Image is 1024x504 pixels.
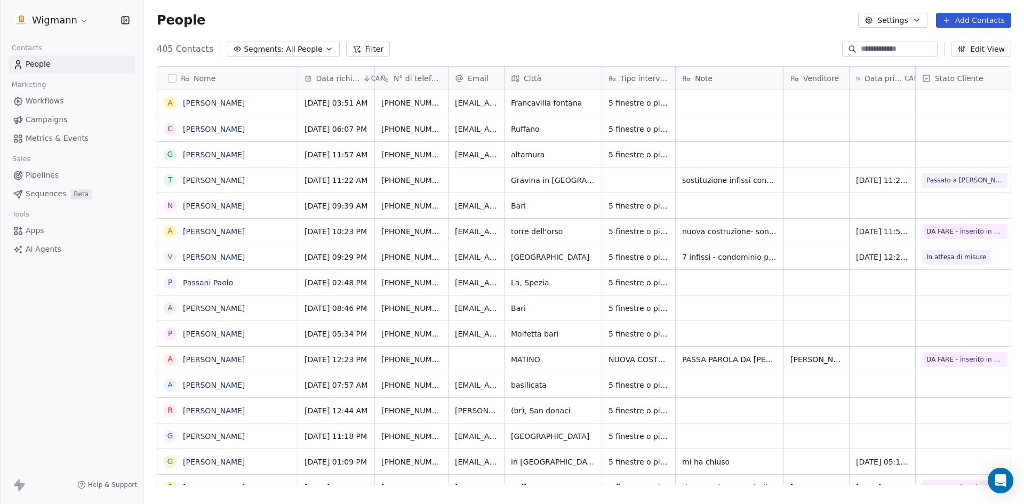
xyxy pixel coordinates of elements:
span: [DATE] 11:22 AM [305,175,368,186]
span: 5 finestre o più di 5 [609,329,669,339]
span: mi ha chiuso [682,457,777,467]
span: MATINO [511,354,595,365]
div: A [167,302,173,314]
span: Ruffano [511,482,595,493]
span: Ruffano [511,124,595,134]
span: CAT [905,74,917,83]
button: Edit View [951,42,1011,57]
span: DA FARE - inserito in cartella [926,482,1003,493]
span: [EMAIL_ADDRESS][DOMAIN_NAME] [455,457,498,467]
span: PASSA PAROLA DA [PERSON_NAME] - MIA CLIENTE- appuntamento [DATE] 20.09 - non ha fretta- a novembr... [682,354,777,365]
span: [PERSON_NAME] [790,354,843,365]
div: G [167,430,173,442]
span: Email [468,73,489,84]
span: altamura [511,149,595,160]
div: C [167,123,173,134]
span: [PHONE_NUMBER] [381,149,442,160]
span: [DATE] 11:52 AM [856,226,909,237]
span: [GEOGRAPHIC_DATA] [511,431,595,442]
span: Data primo contatto [865,73,902,84]
span: In attesa di misure [926,252,986,262]
div: Tipo intervento [602,67,675,90]
a: Passani Paolo [183,278,233,287]
span: [DATE] 09:29 PM [305,252,368,262]
a: [PERSON_NAME] [183,483,245,492]
a: Apps [9,222,135,239]
span: [EMAIL_ADDRESS][DOMAIN_NAME] [455,252,498,262]
span: [PHONE_NUMBER] [381,482,442,493]
span: Data richiesta [316,73,361,84]
span: Campaigns [26,114,67,125]
span: [DATE] 12:21 PM [305,482,368,493]
span: [PHONE_NUMBER] [381,124,442,134]
span: DA FARE - inserito in cartella [926,354,1003,365]
span: (br), San donaci [511,405,595,416]
div: Data richiestaCAT [298,67,374,90]
button: Wigmann [13,11,91,29]
span: [PHONE_NUMBER] [381,457,442,467]
span: 5 finestre o più di 5 [609,252,669,262]
span: [PHONE_NUMBER] [381,329,442,339]
span: [DATE] 05:16 PM [856,457,909,467]
a: Campaigns [9,111,135,129]
span: [DATE] 11:57 AM [305,149,368,160]
span: Help & Support [88,481,137,489]
a: [PERSON_NAME] [183,432,245,441]
span: Bari [511,201,595,211]
a: Workflows [9,92,135,110]
a: Help & Support [77,481,137,489]
span: Tipo intervento [620,73,669,84]
div: Venditore [784,67,849,90]
span: 5 finestre o più di 5 [609,226,669,237]
a: [PERSON_NAME] [183,355,245,364]
span: Francavilla fontana [511,98,595,108]
span: People [157,12,205,28]
div: P [168,277,172,288]
span: [EMAIL_ADDRESS][PERSON_NAME][DOMAIN_NAME] [455,124,498,134]
span: Sales [7,151,35,167]
span: Metrics & Events [26,133,89,144]
span: Pipelines [26,170,59,181]
button: Filter [346,42,390,57]
div: P [168,328,172,339]
span: Workflows [26,95,64,107]
span: Venditore [803,73,839,84]
span: [GEOGRAPHIC_DATA] [511,252,595,262]
span: 5 finestre o più di 5 [609,201,669,211]
span: Nome [194,73,215,84]
span: [EMAIL_ADDRESS][DOMAIN_NAME] [455,226,498,237]
span: [EMAIL_ADDRESS][DOMAIN_NAME] [455,277,498,288]
span: Gravina in [GEOGRAPHIC_DATA] [511,175,595,186]
span: sostituzione infissi condominio 3 piano. ora alluminio verde - vorrebbe pvc bianco eff legno o po... [682,175,777,186]
a: Pipelines [9,166,135,184]
span: Molfetta bari [511,329,595,339]
span: NUOVA COSTRUZIONE - [PERSON_NAME] [DATE] INIZIO IMPIANTI [609,354,669,365]
span: [PHONE_NUMBER] [381,226,442,237]
span: [DATE] 08:46 PM [305,303,368,314]
span: 5 finestre o più di 5 [609,277,669,288]
span: Note [695,73,713,84]
span: 5 finestre o più di 5 [609,405,669,416]
span: AI Agents [26,244,61,255]
span: Apps [26,225,44,236]
span: DA FARE - inserito in cartella [926,226,1003,237]
div: Città [505,67,602,90]
div: S [168,482,173,493]
div: A [167,98,173,109]
span: [PHONE_NUMBER] [381,405,442,416]
span: [DATE] 12:44 AM [305,405,368,416]
span: [EMAIL_ADDRESS][DOMAIN_NAME] [455,149,498,160]
a: [PERSON_NAME] [183,406,245,415]
div: N [167,200,173,211]
span: Wigmann [32,13,77,27]
a: [PERSON_NAME] [183,458,245,466]
div: Nome [157,67,298,90]
a: [PERSON_NAME] [183,304,245,313]
span: Contacts [7,40,47,56]
span: La, Spezia [511,277,595,288]
span: 5 finestre o più di 5 [609,380,669,390]
a: [PERSON_NAME] [183,381,245,389]
div: Email [449,67,504,90]
span: [DATE] 06:07 PM [305,124,368,134]
div: Data primo contattoCAT [850,67,915,90]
